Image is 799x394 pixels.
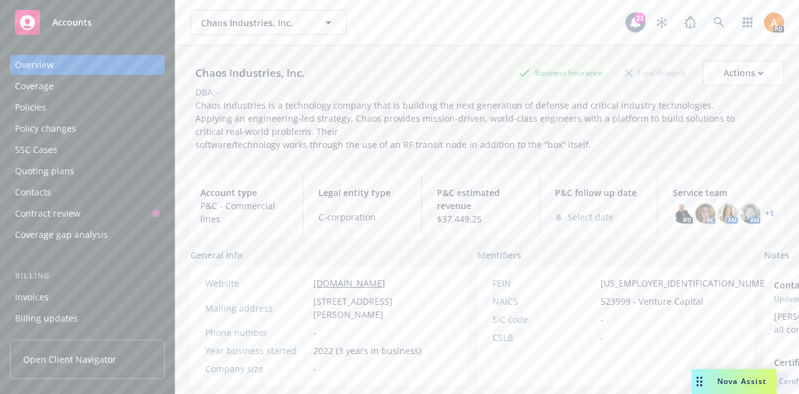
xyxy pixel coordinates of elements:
div: CSLB [493,331,596,344]
div: Mailing address [205,302,308,315]
a: Report a Bug [678,10,703,35]
span: Notes [764,249,790,263]
span: Open Client Navigator [23,353,116,366]
a: Contacts [10,182,165,202]
img: photo [695,204,715,224]
a: +1 [765,210,774,217]
span: Select date [567,210,614,224]
div: Quoting plans [15,161,74,181]
span: General info [190,249,243,262]
a: Stop snowing [649,10,674,35]
div: Drag to move [692,369,707,394]
button: Actions [703,61,784,86]
div: Coverage [15,76,54,96]
span: Chaos Industries is a technology company that is building the next generation of defense and crit... [195,99,737,150]
a: SSC Cases [10,140,165,160]
a: [DOMAIN_NAME] [313,277,385,289]
img: photo [718,204,738,224]
div: 23 [634,12,645,24]
span: - [313,362,316,375]
div: SIC code [493,313,596,326]
button: Nova Assist [692,369,777,394]
a: Accounts [10,5,165,40]
a: Billing updates [10,308,165,328]
span: Service team [673,186,774,199]
span: - [600,331,604,344]
span: - [600,313,604,326]
div: FEIN [493,277,596,290]
div: Billing [10,270,165,282]
div: SSC Cases [15,140,57,160]
a: Quoting plans [10,161,165,181]
div: Business Insurance [512,65,609,81]
a: Contract review [10,204,165,224]
span: [US_EMPLOYER_IDENTIFICATION_NUMBER] [600,277,779,290]
span: Nova Assist [717,376,767,387]
a: Coverage gap analysis [10,225,165,245]
span: - [313,326,316,339]
span: Account type [200,186,288,199]
div: Overview [15,55,54,75]
div: Billing updates [15,308,78,328]
div: Coverage gap analysis [15,225,108,245]
span: Chaos Industries, Inc. [201,16,309,29]
div: Total Rewards [619,65,693,81]
div: Policy changes [15,119,76,139]
div: NAICS [493,295,596,308]
span: Legal entity type [318,186,406,199]
img: photo [740,204,760,224]
a: Policy changes [10,119,165,139]
span: [STREET_ADDRESS][PERSON_NAME] [313,295,453,321]
a: Invoices [10,287,165,307]
div: Contract review [15,204,81,224]
span: P&C follow up date [555,186,642,199]
span: P&C estimated revenue [437,186,524,212]
span: Accounts [52,17,92,27]
div: Actions [723,61,763,85]
a: Coverage [10,76,165,96]
a: Switch app [735,10,760,35]
div: Phone number [205,326,308,339]
a: Search [707,10,732,35]
a: Overview [10,55,165,75]
a: Policies [10,97,165,117]
span: 2022 (3 years in business) [313,344,421,357]
span: Identifiers [478,249,521,262]
div: Invoices [15,287,49,307]
span: C-corporation [318,210,406,224]
div: DBA: - [195,86,218,99]
button: Chaos Industries, Inc. [190,10,346,35]
div: Year business started [205,344,308,357]
div: Chaos Industries, Inc. [190,65,310,81]
div: Policies [15,97,46,117]
img: photo [764,12,784,32]
span: 523999 - Venture Capital [600,295,703,308]
div: Contacts [15,182,51,202]
div: Website [205,277,308,290]
img: photo [673,204,693,224]
span: $37,449.25 [437,212,524,225]
span: P&C - Commercial lines [200,199,288,225]
div: Company size [205,362,308,375]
